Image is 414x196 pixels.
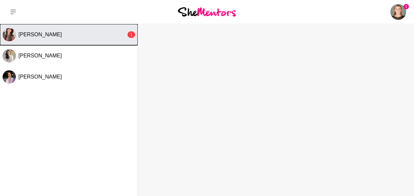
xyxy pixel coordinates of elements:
[127,31,135,38] div: 1
[3,70,16,83] img: A
[18,32,62,37] span: [PERSON_NAME]
[18,53,62,58] span: [PERSON_NAME]
[178,7,236,16] img: She Mentors Logo
[403,4,409,9] span: 1
[3,49,16,62] div: Jen Gautier
[390,4,406,20] a: Roisin Mcsweeney1
[3,70,16,83] div: Ana Mercado
[3,28,16,41] img: M
[390,4,406,20] img: Roisin Mcsweeney
[3,28,16,41] div: Mansi
[18,74,62,80] span: [PERSON_NAME]
[3,49,16,62] img: J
